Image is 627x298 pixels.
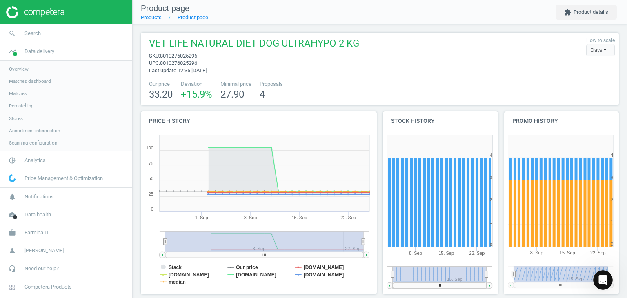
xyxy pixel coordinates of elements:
div: [PERSON_NAME] [29,127,76,136]
h4: Stock history [383,111,498,131]
img: Profile image for Kateryna [9,59,26,75]
tspan: [DOMAIN_NAME] [169,272,209,278]
span: Home [19,243,36,249]
i: extension [564,9,571,16]
tspan: [DOMAIN_NAME] [304,265,344,270]
span: sku : [149,53,160,59]
i: pie_chart_outlined [4,153,20,168]
span: Our price [149,80,173,88]
span: thanks to you [29,29,68,36]
i: notifications [4,189,20,205]
span: Competera Products [24,283,72,291]
text: 1 [611,220,613,225]
span: upc : [149,60,160,66]
span: Matches [9,90,27,97]
tspan: 22. Sep [341,215,356,220]
text: 4 [490,153,492,158]
img: ajHJNr6hYgQAAAAASUVORK5CYII= [6,6,64,18]
span: Minimal price [220,80,251,88]
div: Close [143,3,158,18]
span: Last update 12:35 [DATE] [149,67,207,73]
span: Scanning configuration [9,140,57,146]
span: Product page [141,3,189,13]
span: Messages [66,243,97,249]
text: 75 [149,161,153,166]
img: wGWNvw8QSZomAAAAABJRU5ErkJggg== [9,174,16,182]
span: 8010276025296 [160,53,197,59]
button: Messages [54,223,109,256]
span: Assortment intersection [9,127,60,134]
div: • [DATE] [56,97,79,106]
i: person [4,243,20,258]
span: 8010276025296 [160,60,197,66]
tspan: 8. Sep [409,251,422,256]
label: How to scale [586,37,615,44]
span: [PERSON_NAME] [24,247,64,254]
span: 33.20 [149,89,173,100]
tspan: 22. Sep [590,251,606,256]
tspan: [DOMAIN_NAME] [236,272,276,278]
text: 0 [151,207,153,211]
tspan: [DOMAIN_NAME] [304,272,344,278]
span: VET LIFE NATURAL DIET DOG ULTRAHYPO 2 KG [149,37,359,52]
tspan: median [169,279,186,285]
span: Help [129,243,142,249]
span: Search [24,30,41,37]
span: Overview [9,66,29,72]
button: Help [109,223,163,256]
tspan: 8. Sep [530,251,543,256]
img: Profile image for Polina [9,119,26,136]
span: 4 [260,89,265,100]
span: Farmina IT [24,229,49,236]
text: 3 [490,175,492,180]
div: Days [586,44,615,56]
i: search [4,26,20,41]
text: 50 [149,176,153,181]
tspan: 15. Sep [292,215,307,220]
img: Profile image for Kateryna [9,89,26,105]
tspan: 15. Sep [438,251,454,256]
text: 25 [149,191,153,196]
div: • 17h ago [51,37,78,45]
span: Price Management & Optimization [24,175,103,182]
button: extensionProduct details [556,5,617,20]
text: 100 [146,145,153,150]
text: 0 [490,242,492,247]
tspan: 8. Sep [244,215,257,220]
iframe: Intercom live chat [593,270,613,290]
div: Kateryna [29,97,55,106]
tspan: Stack [169,265,182,270]
i: headset_mic [4,261,20,276]
h4: Price history [141,111,377,131]
span: Proposals [260,80,283,88]
h4: Promo history [504,111,619,131]
text: 2 [490,197,492,202]
text: 3 [611,175,613,180]
div: • [DATE] [78,127,101,136]
text: 4 [611,153,613,158]
text: 2 [611,197,613,202]
tspan: 22. Sep [469,251,485,256]
div: Kateryna [29,67,55,76]
span: Deviation [181,80,212,88]
i: cloud_done [4,207,20,222]
text: 0 [611,242,613,247]
span: Notifications [24,193,54,200]
img: Profile image for Tetiana [9,29,26,45]
tspan: 15. Sep [560,251,575,256]
button: Send us a message [38,183,126,200]
h1: Messages [60,4,104,18]
span: +15.9 % [181,89,212,100]
div: • 18h ago [56,67,83,76]
div: Tetiana [29,37,49,45]
span: Data health [24,211,51,218]
span: 27.90 [220,89,244,100]
tspan: 1. Sep [195,215,208,220]
a: Products [141,14,162,20]
tspan: Our price [236,265,258,270]
text: 1 [490,220,492,225]
span: Matches dashboard [9,78,51,85]
span: Analytics [24,157,46,164]
span: Need our help? [24,265,59,272]
a: Product page [178,14,208,20]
